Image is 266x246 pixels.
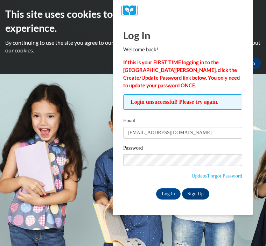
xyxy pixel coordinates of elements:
[121,5,244,16] a: COX Campus
[123,59,240,88] strong: If this is your FIRST TIME logging in to the [GEOGRAPHIC_DATA][PERSON_NAME], click the Create/Upd...
[123,94,242,110] span: Login unsuccessful! Please try again.
[123,28,242,42] h1: Log In
[123,145,242,152] label: Password
[191,173,242,179] a: Update/Forgot Password
[5,39,261,54] p: By continuing to use the site you agree to our use of cookies. Use the ‘More info’ button to read...
[123,118,242,125] label: Email
[182,188,209,200] a: Sign Up
[156,188,181,200] input: Log In
[5,7,261,35] h2: This site uses cookies to help improve your learning experience.
[121,5,142,16] img: Logo brand
[123,46,242,53] p: Welcome back!
[238,218,260,240] iframe: Button to launch messaging window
